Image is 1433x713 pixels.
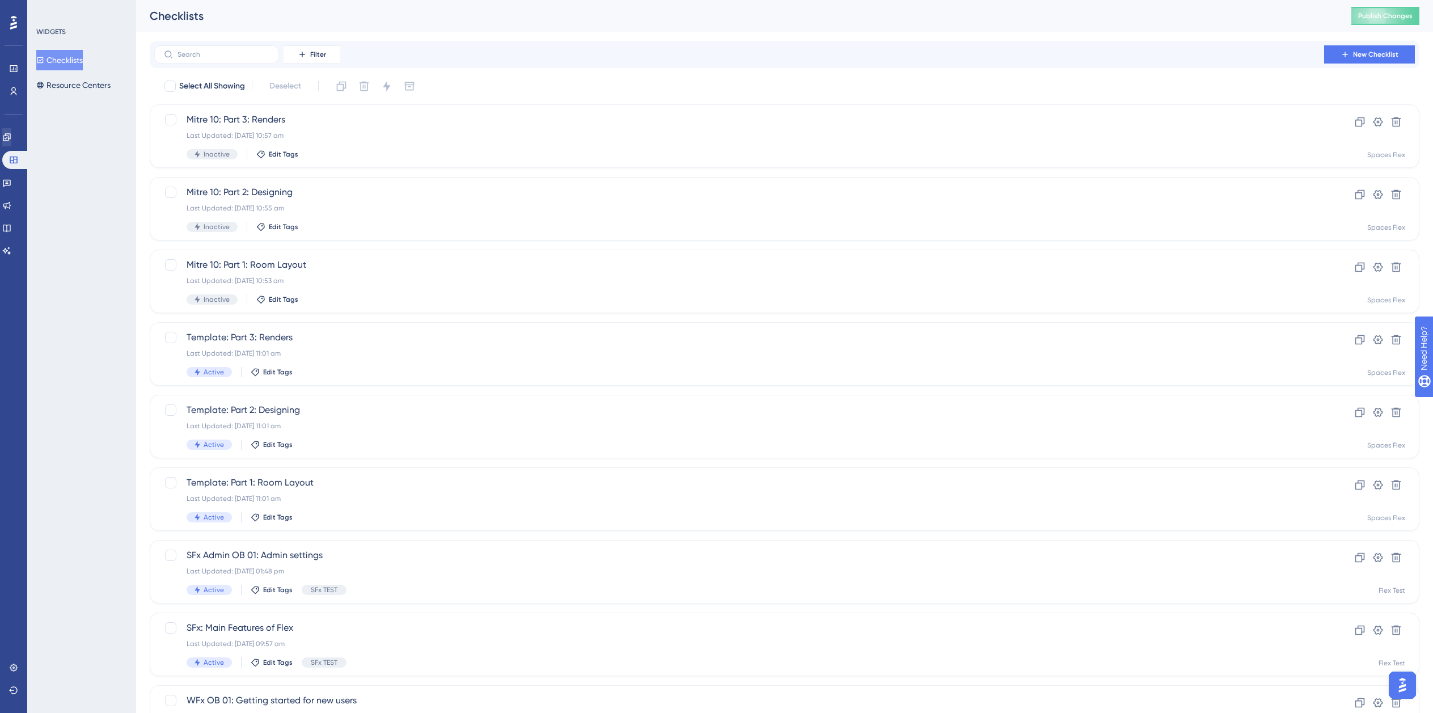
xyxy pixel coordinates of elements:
span: Mitre 10: Part 1: Room Layout [187,258,1292,272]
button: Edit Tags [251,585,293,594]
span: Edit Tags [269,295,298,304]
span: Inactive [204,222,230,231]
div: Spaces Flex [1367,150,1405,159]
span: Select All Showing [179,79,245,93]
iframe: UserGuiding AI Assistant Launcher [1385,668,1419,702]
span: Template: Part 3: Renders [187,331,1292,344]
button: Edit Tags [251,513,293,522]
div: Spaces Flex [1367,223,1405,232]
button: Filter [284,45,340,64]
div: Last Updated: [DATE] 10:53 am [187,276,1292,285]
span: Need Help? [27,3,71,16]
button: Checklists [36,50,83,70]
span: Edit Tags [263,440,293,449]
button: Resource Centers [36,75,111,95]
span: New Checklist [1353,50,1398,59]
span: Edit Tags [263,368,293,377]
span: Active [204,585,224,594]
div: Last Updated: [DATE] 09:57 am [187,639,1292,648]
button: Edit Tags [251,368,293,377]
span: Template: Part 2: Designing [187,403,1292,417]
div: Last Updated: [DATE] 01:48 pm [187,567,1292,576]
button: Edit Tags [251,658,293,667]
span: Active [204,368,224,377]
div: Last Updated: [DATE] 11:01 am [187,421,1292,431]
span: Active [204,658,224,667]
input: Search [177,50,269,58]
button: Edit Tags [251,440,293,449]
span: WFx OB 01: Getting started for new users [187,694,1292,707]
span: Deselect [269,79,301,93]
span: SFx: Main Features of Flex [187,621,1292,635]
div: Last Updated: [DATE] 10:57 am [187,131,1292,140]
div: Checklists [150,8,1323,24]
span: Active [204,440,224,449]
button: Publish Changes [1351,7,1419,25]
span: Filter [310,50,326,59]
div: Spaces Flex [1367,296,1405,305]
div: Last Updated: [DATE] 11:01 am [187,494,1292,503]
span: Edit Tags [269,150,298,159]
span: SFx TEST [311,658,337,667]
span: Publish Changes [1358,11,1413,20]
span: Edit Tags [269,222,298,231]
span: Mitre 10: Part 2: Designing [187,185,1292,199]
div: Spaces Flex [1367,513,1405,522]
button: Edit Tags [256,295,298,304]
div: Spaces Flex [1367,441,1405,450]
span: Edit Tags [263,513,293,522]
button: Edit Tags [256,222,298,231]
div: WIDGETS [36,27,66,36]
span: Template: Part 1: Room Layout [187,476,1292,490]
button: New Checklist [1324,45,1415,64]
span: Inactive [204,150,230,159]
div: Last Updated: [DATE] 11:01 am [187,349,1292,358]
div: Flex Test [1379,659,1405,668]
span: Active [204,513,224,522]
span: SFx Admin OB 01: Admin settings [187,549,1292,562]
div: Flex Test [1379,586,1405,595]
span: Edit Tags [263,658,293,667]
span: Mitre 10: Part 3: Renders [187,113,1292,126]
div: Last Updated: [DATE] 10:55 am [187,204,1292,213]
span: Inactive [204,295,230,304]
div: Spaces Flex [1367,368,1405,377]
span: Edit Tags [263,585,293,594]
button: Deselect [259,76,311,96]
button: Edit Tags [256,150,298,159]
span: SFx TEST [311,585,337,594]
